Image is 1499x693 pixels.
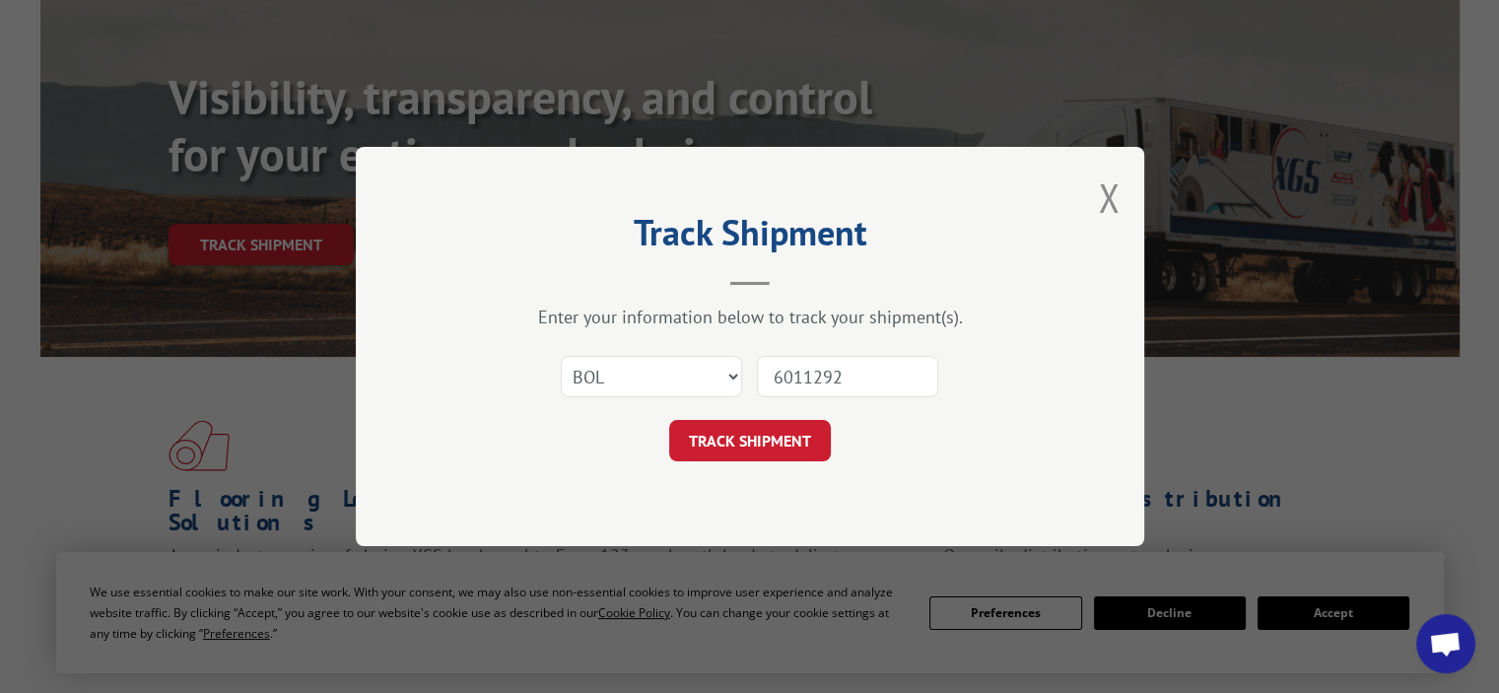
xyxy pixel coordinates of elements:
h2: Track Shipment [454,219,1046,256]
button: TRACK SHIPMENT [669,420,831,461]
input: Number(s) [757,356,938,397]
div: Enter your information below to track your shipment(s). [454,306,1046,328]
a: Open chat [1416,614,1475,673]
button: Close modal [1098,172,1120,224]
